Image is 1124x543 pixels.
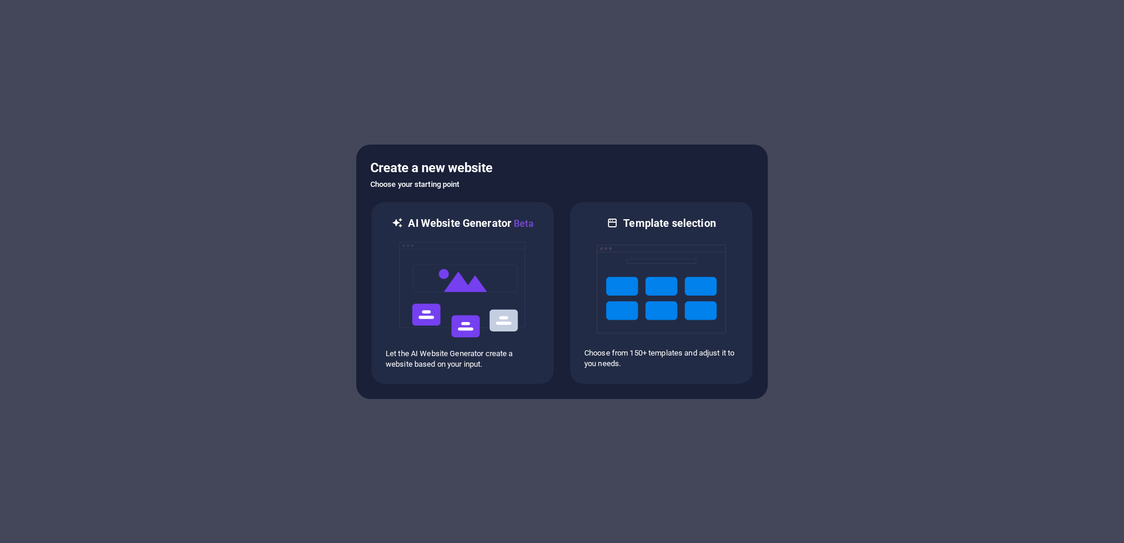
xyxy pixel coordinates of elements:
[370,159,754,177] h5: Create a new website
[584,348,738,369] p: Choose from 150+ templates and adjust it to you needs.
[408,216,533,231] h6: AI Website Generator
[370,201,555,385] div: AI Website GeneratorBetaaiLet the AI Website Generator create a website based on your input.
[511,218,534,229] span: Beta
[623,216,715,230] h6: Template selection
[386,348,540,370] p: Let the AI Website Generator create a website based on your input.
[398,231,527,348] img: ai
[370,177,754,192] h6: Choose your starting point
[569,201,754,385] div: Template selectionChoose from 150+ templates and adjust it to you needs.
